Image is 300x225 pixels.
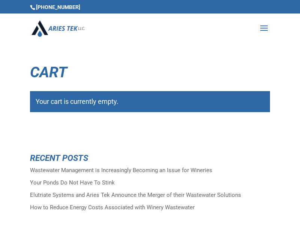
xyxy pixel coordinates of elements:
[30,65,270,84] h1: Cart
[30,167,212,174] a: Wastewater Management is Increasingly Becoming an Issue for Wineries
[30,126,96,144] a: Return to shop
[30,192,241,198] a: Elutriate Systems and Aries Tek Announce the Merger of their Wastewater Solutions
[30,179,115,186] a: Your Ponds Do Not Have To Stink
[30,91,270,112] div: Your cart is currently empty.
[31,20,85,36] img: Aries Tek
[30,154,270,166] h4: Recent Posts
[30,4,80,10] span: [PHONE_NUMBER]
[30,204,195,211] a: How to Reduce Energy Costs Associated with Winery Wastewater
